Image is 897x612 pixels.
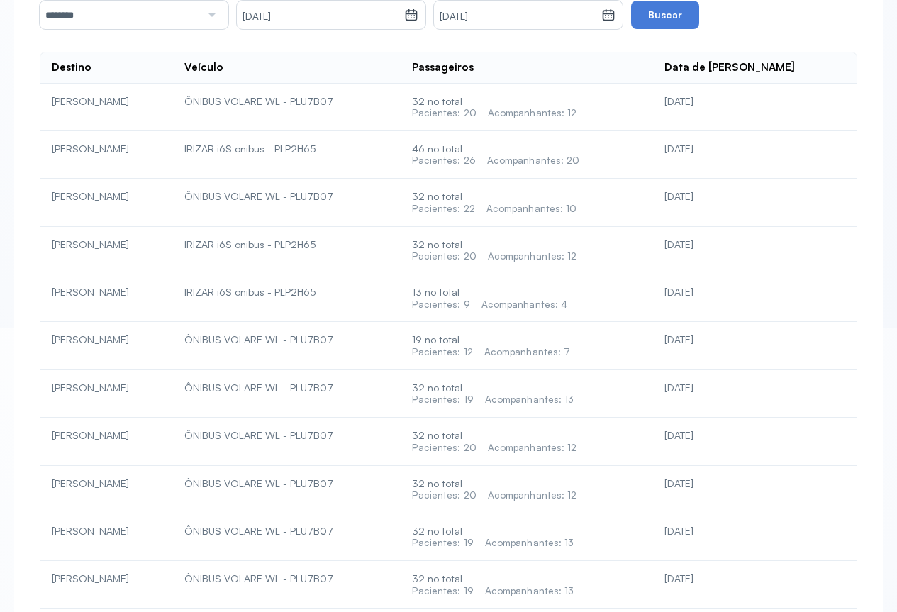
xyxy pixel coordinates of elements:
[488,250,577,262] div: Acompanhantes: 12
[52,429,162,442] div: [PERSON_NAME]
[664,95,845,108] div: [DATE]
[440,10,596,24] small: [DATE]
[412,95,642,119] div: 32 no total
[412,346,472,358] div: Pacientes: 12
[412,299,469,311] div: Pacientes: 9
[664,572,845,585] div: [DATE]
[412,155,475,167] div: Pacientes: 26
[664,238,845,251] div: [DATE]
[184,190,389,203] div: ÔNIBUS VOLARE WL - PLU7B07
[664,429,845,442] div: [DATE]
[631,1,699,29] button: Buscar
[412,572,642,596] div: 32 no total
[664,190,845,203] div: [DATE]
[412,525,642,549] div: 32 no total
[184,477,389,490] div: ÔNIBUS VOLARE WL - PLU7B07
[412,429,642,453] div: 32 no total
[412,250,476,262] div: Pacientes: 20
[488,442,577,454] div: Acompanhantes: 12
[184,525,389,538] div: ÔNIBUS VOLARE WL - PLU7B07
[184,61,223,74] div: Veículo
[412,382,642,406] div: 32 no total
[52,525,162,538] div: [PERSON_NAME]
[412,442,476,454] div: Pacientes: 20
[243,10,399,24] small: [DATE]
[412,394,473,406] div: Pacientes: 19
[412,107,476,119] div: Pacientes: 20
[412,238,642,262] div: 32 no total
[412,333,642,357] div: 19 no total
[412,477,642,501] div: 32 no total
[664,525,845,538] div: [DATE]
[412,61,474,74] div: Passageiros
[184,382,389,394] div: ÔNIBUS VOLARE WL - PLU7B07
[664,286,845,299] div: [DATE]
[412,585,473,597] div: Pacientes: 19
[485,394,574,406] div: Acompanhantes: 13
[412,190,642,214] div: 32 no total
[412,537,473,549] div: Pacientes: 19
[664,477,845,490] div: [DATE]
[52,61,91,74] div: Destino
[664,382,845,394] div: [DATE]
[184,143,389,155] div: IRIZAR i6S onibus - PLP2H65
[52,382,162,394] div: [PERSON_NAME]
[184,333,389,346] div: ÔNIBUS VOLARE WL - PLU7B07
[184,286,389,299] div: IRIZAR i6S onibus - PLP2H65
[52,190,162,203] div: [PERSON_NAME]
[664,333,845,346] div: [DATE]
[412,286,642,310] div: 13 no total
[485,585,574,597] div: Acompanhantes: 13
[664,61,795,74] div: Data de [PERSON_NAME]
[486,203,577,215] div: Acompanhantes: 10
[52,333,162,346] div: [PERSON_NAME]
[488,107,577,119] div: Acompanhantes: 12
[184,572,389,585] div: ÔNIBUS VOLARE WL - PLU7B07
[664,143,845,155] div: [DATE]
[487,155,580,167] div: Acompanhantes: 20
[184,429,389,442] div: ÔNIBUS VOLARE WL - PLU7B07
[52,95,162,108] div: [PERSON_NAME]
[485,537,574,549] div: Acompanhantes: 13
[412,203,474,215] div: Pacientes: 22
[412,143,642,167] div: 46 no total
[52,238,162,251] div: [PERSON_NAME]
[52,477,162,490] div: [PERSON_NAME]
[481,299,568,311] div: Acompanhantes: 4
[412,489,476,501] div: Pacientes: 20
[52,143,162,155] div: [PERSON_NAME]
[184,238,389,251] div: IRIZAR i6S onibus - PLP2H65
[184,95,389,108] div: ÔNIBUS VOLARE WL - PLU7B07
[52,572,162,585] div: [PERSON_NAME]
[52,286,162,299] div: [PERSON_NAME]
[488,489,577,501] div: Acompanhantes: 12
[484,346,571,358] div: Acompanhantes: 7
